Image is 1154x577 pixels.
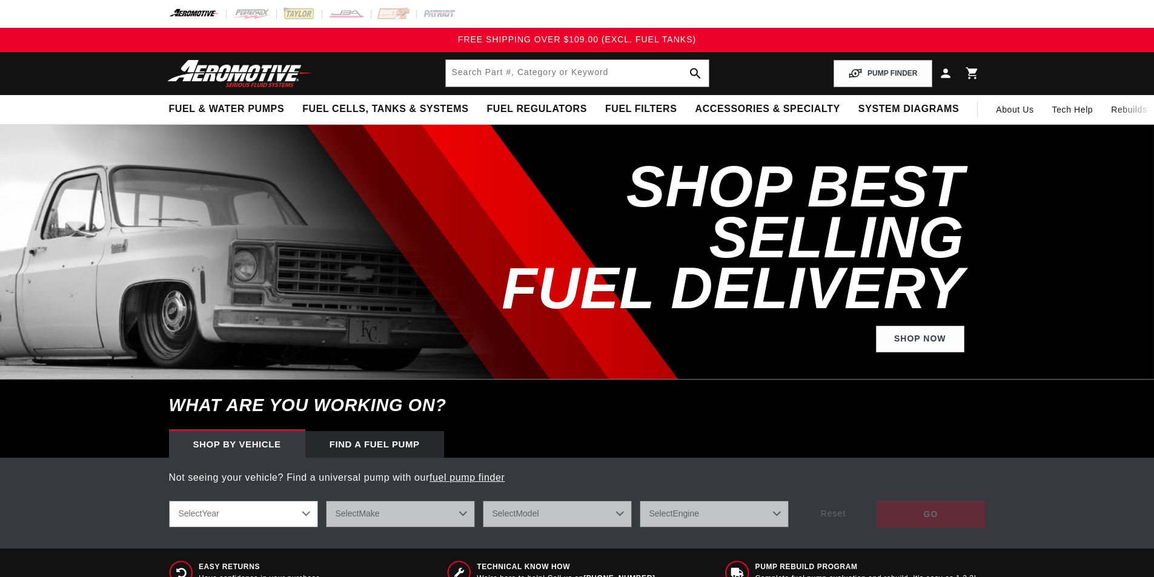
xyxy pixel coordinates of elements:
[682,60,709,87] button: search button
[446,161,964,314] h2: SHOP BEST SELLING FUEL DELIVERY
[429,472,505,483] a: fuel pump finder
[849,95,968,124] summary: System Diagrams
[483,501,632,527] select: Model
[305,431,444,458] div: Find a Fuel Pump
[458,35,696,44] span: FREE SHIPPING OVER $109.00 (EXCL. FUEL TANKS)
[1043,95,1103,124] summary: Tech Help
[755,562,977,572] span: Pump Rebuild program
[695,103,840,116] span: Accessories & Specialty
[139,380,1016,431] h6: What are you working on?
[446,60,709,87] input: Search by Part Number, Category or Keyword
[596,95,686,124] summary: Fuel Filters
[477,562,655,572] span: Technical Know How
[987,95,1043,124] a: About Us
[293,95,477,124] summary: Fuel Cells, Tanks & Systems
[164,59,316,88] img: Aeromotive
[686,95,849,124] summary: Accessories & Specialty
[640,501,789,527] select: Engine
[199,562,323,572] span: Easy Returns
[477,95,595,124] summary: Fuel Regulators
[1052,103,1093,116] span: Tech Help
[302,103,468,116] span: Fuel Cells, Tanks & Systems
[169,431,305,458] div: Shop by vehicle
[996,105,1033,114] span: About Us
[326,501,475,527] select: Make
[169,470,986,486] p: Not seeing your vehicle? Find a universal pump with our
[1111,103,1147,116] span: Rebuilds
[858,103,959,116] span: System Diagrams
[834,60,932,87] button: PUMP FINDER
[169,103,285,116] span: Fuel & Water Pumps
[160,95,294,124] summary: Fuel & Water Pumps
[486,103,586,116] span: Fuel Regulators
[876,326,964,353] a: Shop Now
[605,103,677,116] span: Fuel Filters
[169,501,318,527] select: Year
